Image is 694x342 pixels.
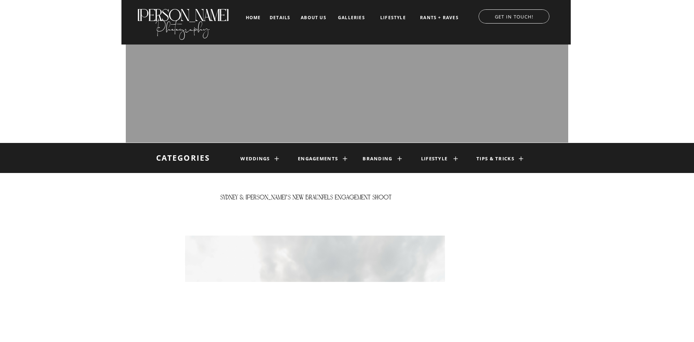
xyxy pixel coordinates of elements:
[199,193,413,233] h1: Sydney & [PERSON_NAME]’s New Braunfels Engagement Shoot
[471,12,557,19] a: GET IN TOUCH!
[417,156,451,162] a: lifestyle
[240,156,270,162] a: weddings
[270,15,290,20] a: details
[337,15,367,20] a: galleries
[151,153,215,163] h1: categories
[136,14,229,38] a: Photography
[136,6,229,18] a: [PERSON_NAME]
[474,156,517,162] a: TIPS & TRICKS
[375,15,411,20] a: LIFESTYLE
[362,156,393,162] a: branding
[245,15,262,20] a: home
[298,156,335,162] a: engagements
[299,15,329,20] a: about us
[419,15,459,20] a: RANTS + RAVES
